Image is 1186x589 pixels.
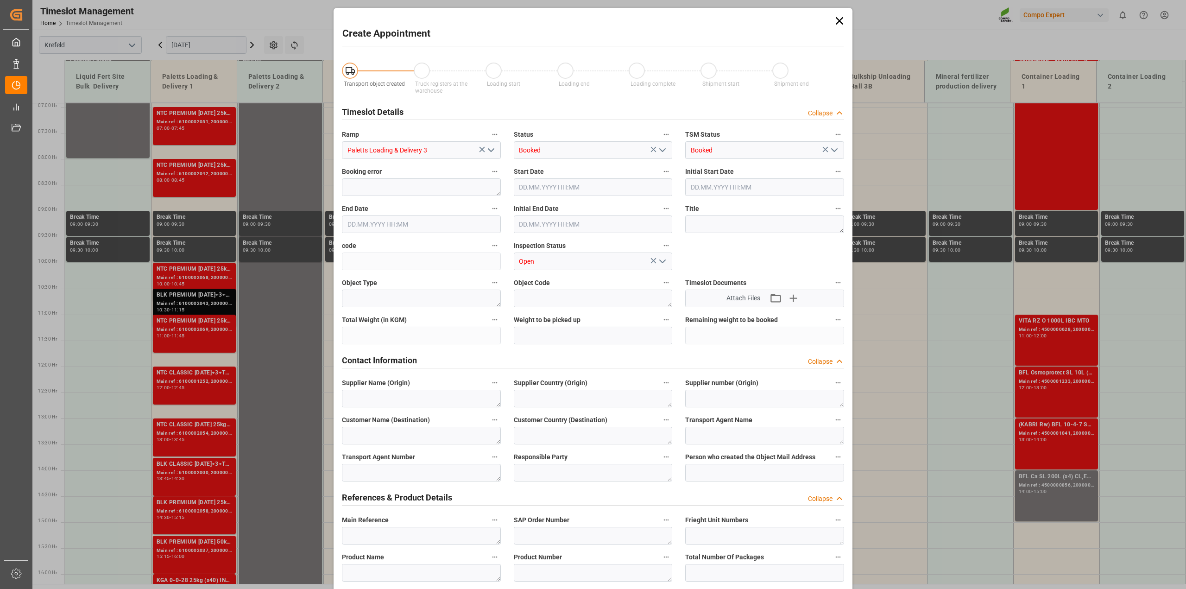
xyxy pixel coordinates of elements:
button: Timeslot Documents [832,277,844,289]
span: Customer Country (Destination) [514,415,607,425]
button: Frieght Unit Numbers [832,514,844,526]
h2: Timeslot Details [342,106,404,118]
span: Loading start [487,81,520,87]
span: Initial End Date [514,204,559,214]
button: Total Weight (in KGM) [489,314,501,326]
button: Person who created the Object Mail Address [832,451,844,463]
span: Timeslot Documents [685,278,746,288]
button: Remaining weight to be booked [832,314,844,326]
button: Ramp [489,128,501,140]
span: Initial Start Date [685,167,734,177]
span: TSM Status [685,130,720,139]
span: Supplier Name (Origin) [342,378,410,388]
span: Object Code [514,278,550,288]
input: Type to search/select [514,141,673,159]
span: Title [685,204,699,214]
h2: Create Appointment [342,26,430,41]
span: Main Reference [342,515,389,525]
button: Transport Agent Number [489,451,501,463]
input: DD.MM.YYYY HH:MM [685,178,844,196]
span: Loading complete [631,81,675,87]
span: Object Type [342,278,377,288]
button: Object Type [489,277,501,289]
span: Responsible Party [514,452,568,462]
button: Supplier number (Origin) [832,377,844,389]
button: Object Code [660,277,672,289]
button: Responsible Party [660,451,672,463]
span: Frieght Unit Numbers [685,515,748,525]
span: Shipment start [702,81,739,87]
button: Transport Agent Name [832,414,844,426]
h2: References & Product Details [342,491,452,504]
span: Person who created the Object Mail Address [685,452,815,462]
span: Booking error [342,167,382,177]
button: Customer Country (Destination) [660,414,672,426]
button: TSM Status [832,128,844,140]
button: Status [660,128,672,140]
span: Transport Agent Name [685,415,752,425]
span: code [342,241,356,251]
span: End Date [342,204,368,214]
span: Transport object created [344,81,405,87]
span: Supplier Country (Origin) [514,378,587,388]
button: Title [832,203,844,215]
button: open menu [483,143,497,158]
span: Shipment end [774,81,809,87]
span: Status [514,130,533,139]
button: Product Name [489,551,501,563]
span: SAP Order Number [514,515,569,525]
input: DD.MM.YYYY HH:MM [342,215,501,233]
span: Customer Name (Destination) [342,415,430,425]
span: Total Number Of Packages [685,552,764,562]
span: Truck registers at the warehouse [415,81,467,94]
button: End Date [489,203,501,215]
h2: Contact Information [342,354,417,367]
span: Inspection Status [514,241,566,251]
button: Booking error [489,165,501,177]
button: Product Number [660,551,672,563]
button: Supplier Name (Origin) [489,377,501,389]
input: Type to search/select [342,141,501,159]
div: Collapse [808,357,833,367]
span: Product Number [514,552,562,562]
button: SAP Order Number [660,514,672,526]
span: Start Date [514,167,544,177]
button: Initial End Date [660,203,672,215]
div: Collapse [808,494,833,504]
span: Loading end [559,81,590,87]
div: Collapse [808,108,833,118]
button: Weight to be picked up [660,314,672,326]
button: Main Reference [489,514,501,526]
button: open menu [655,254,669,269]
span: Attach Files [726,293,760,303]
span: Product Name [342,552,384,562]
button: Inspection Status [660,240,672,252]
span: Total Weight (in KGM) [342,315,407,325]
button: open menu [655,143,669,158]
button: code [489,240,501,252]
input: DD.MM.YYYY HH:MM [514,178,673,196]
span: Ramp [342,130,359,139]
button: Total Number Of Packages [832,551,844,563]
button: Supplier Country (Origin) [660,377,672,389]
span: Weight to be picked up [514,315,580,325]
button: open menu [826,143,840,158]
button: Start Date [660,165,672,177]
button: Initial Start Date [832,165,844,177]
input: DD.MM.YYYY HH:MM [514,215,673,233]
span: Remaining weight to be booked [685,315,778,325]
span: Supplier number (Origin) [685,378,758,388]
button: Customer Name (Destination) [489,414,501,426]
span: Transport Agent Number [342,452,415,462]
